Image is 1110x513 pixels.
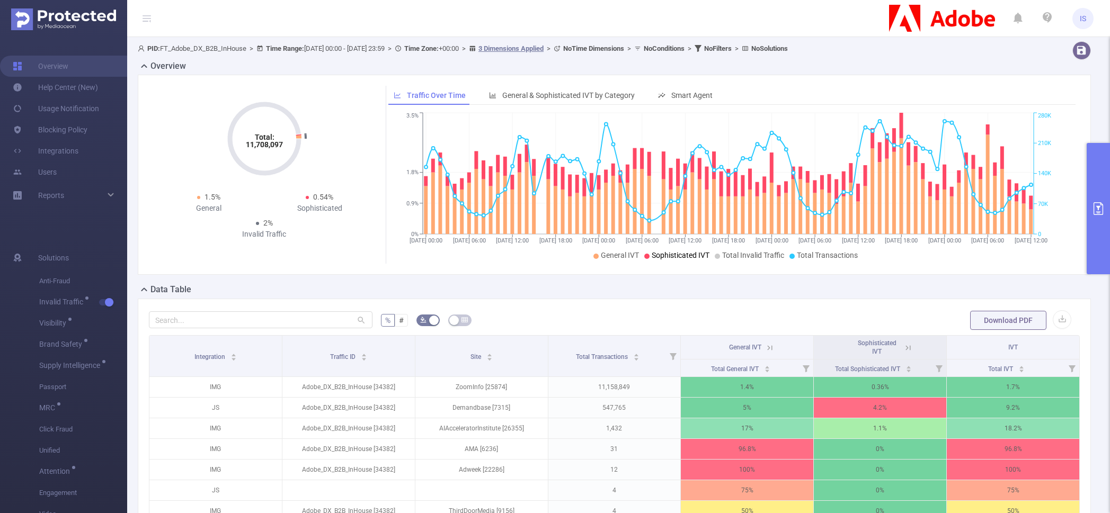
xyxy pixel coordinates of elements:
[729,344,761,351] span: General IVT
[624,44,634,52] span: >
[764,368,770,371] i: icon: caret-down
[1008,344,1018,351] span: IVT
[149,418,282,438] p: IMG
[502,91,635,100] span: General & Sophisticated IVT by Category
[947,377,1079,397] p: 1.7%
[415,377,548,397] p: ZoomInfo [25874]
[13,161,57,183] a: Users
[415,439,548,459] p: AMA [6236]
[209,229,320,240] div: Invalid Traffic
[548,480,681,500] p: 4
[1038,170,1051,177] tspan: 140K
[138,44,788,52] span: FT_Adobe_DX_B2B_InHouse [DATE] 00:00 - [DATE] 23:59 +00:00
[1064,359,1079,376] i: Filter menu
[459,44,469,52] span: >
[13,98,99,119] a: Usage Notification
[1080,8,1086,29] span: IS
[928,237,961,244] tspan: [DATE] 00:00
[947,418,1079,438] p: 18.2%
[13,140,78,161] a: Integrations
[722,251,784,259] span: Total Invalid Traffic
[1038,113,1051,120] tspan: 280K
[406,113,419,120] tspan: 3.5%
[415,398,548,418] p: Demandbase [7315]
[685,44,695,52] span: >
[153,203,264,214] div: General
[489,92,496,99] i: icon: bar-chart
[406,169,419,176] tspan: 1.8%
[548,460,681,480] p: 12
[415,460,548,480] p: Adweek [22286]
[671,91,713,100] span: Smart Agent
[246,44,256,52] span: >
[407,91,466,100] span: Traffic Over Time
[361,352,367,358] div: Sort
[410,237,442,244] tspan: [DATE] 00:00
[149,460,282,480] p: IMG
[576,353,629,361] span: Total Transactions
[885,237,918,244] tspan: [DATE] 18:00
[461,317,468,323] i: icon: table
[404,44,439,52] b: Time Zone:
[282,439,415,459] p: Adobe_DX_B2B_InHouse [34382]
[150,283,191,296] h2: Data Table
[814,418,946,438] p: 1.1%
[282,460,415,480] p: Adobe_DX_B2B_InHouse [34382]
[797,251,858,259] span: Total Transactions
[1038,140,1051,147] tspan: 210K
[633,352,639,355] i: icon: caret-up
[361,356,367,359] i: icon: caret-down
[246,140,283,149] tspan: 11,708,097
[905,364,912,371] div: Sort
[764,364,770,371] div: Sort
[947,439,1079,459] p: 96.8%
[633,356,639,359] i: icon: caret-down
[548,398,681,418] p: 547,765
[931,359,946,376] i: Filter menu
[711,365,760,373] span: Total General IVT
[415,418,548,438] p: AIAcceleratorInstitute [26355]
[194,353,227,361] span: Integration
[39,376,127,398] span: Passport
[1038,231,1041,238] tspan: 0
[282,377,415,397] p: Adobe_DX_B2B_InHouse [34382]
[263,219,273,227] span: 2%
[39,362,104,369] span: Supply Intelligence
[858,339,896,355] span: Sophisticated IVT
[149,398,282,418] p: JS
[756,237,788,244] tspan: [DATE] 00:00
[798,237,831,244] tspan: [DATE] 06:00
[39,419,127,440] span: Click Fraud
[385,44,395,52] span: >
[704,44,732,52] b: No Filters
[544,44,554,52] span: >
[751,44,788,52] b: No Solutions
[138,45,147,52] i: icon: user
[970,311,1046,330] button: Download PDF
[835,365,902,373] span: Total Sophisticated IVT
[814,460,946,480] p: 0%
[394,92,401,99] i: icon: line-chart
[38,247,69,268] span: Solutions
[814,377,946,397] p: 0.36%
[681,418,813,438] p: 17%
[633,352,640,358] div: Sort
[652,251,709,259] span: Sophisticated IVT
[972,237,1005,244] tspan: [DATE] 06:00
[230,352,236,355] i: icon: caret-up
[478,44,544,52] u: 3 Dimensions Applied
[947,480,1079,500] p: 75%
[548,418,681,438] p: 1,432
[732,44,742,52] span: >
[842,237,875,244] tspan: [DATE] 12:00
[39,404,59,411] span: MRC
[411,231,419,238] tspan: 0%
[149,377,282,397] p: IMG
[39,319,70,327] span: Visibility
[230,352,237,358] div: Sort
[814,439,946,459] p: 0%
[681,460,813,480] p: 100%
[399,316,404,325] span: #
[669,237,702,244] tspan: [DATE] 12:00
[798,359,813,376] i: Filter menu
